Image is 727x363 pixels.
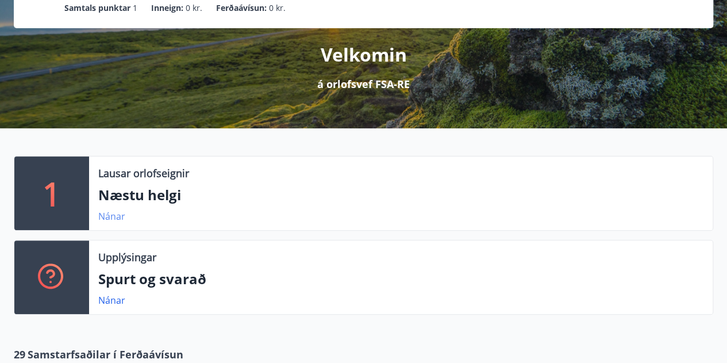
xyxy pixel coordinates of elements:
p: Inneign : [151,2,183,14]
a: Nánar [98,294,125,307]
p: Næstu helgi [98,185,703,205]
p: Velkomin [321,42,407,67]
span: 0 kr. [186,2,202,14]
span: Samstarfsaðilar í Ferðaávísun [28,347,183,362]
span: 29 [14,347,25,362]
p: Spurt og svarað [98,269,703,289]
a: Nánar [98,210,125,223]
p: Ferðaávísun : [216,2,267,14]
p: 1 [43,171,61,215]
span: 0 kr. [269,2,286,14]
p: Lausar orlofseignir [98,166,189,181]
p: á orlofsvef FSA-RE [317,77,410,91]
p: Samtals punktar [64,2,130,14]
span: 1 [133,2,137,14]
p: Upplýsingar [98,250,156,265]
